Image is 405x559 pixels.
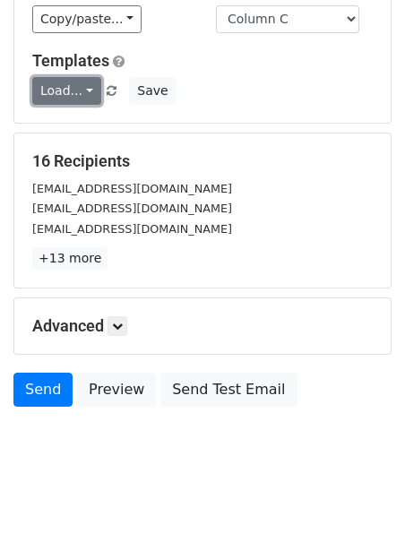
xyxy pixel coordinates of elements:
[315,473,405,559] div: Widget de chat
[32,202,232,215] small: [EMAIL_ADDRESS][DOMAIN_NAME]
[315,473,405,559] iframe: Chat Widget
[13,373,73,407] a: Send
[32,77,101,105] a: Load...
[32,316,373,336] h5: Advanced
[77,373,156,407] a: Preview
[32,151,373,171] h5: 16 Recipients
[32,182,232,195] small: [EMAIL_ADDRESS][DOMAIN_NAME]
[32,51,109,70] a: Templates
[32,247,108,270] a: +13 more
[32,5,142,33] a: Copy/paste...
[129,77,176,105] button: Save
[32,222,232,236] small: [EMAIL_ADDRESS][DOMAIN_NAME]
[160,373,297,407] a: Send Test Email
